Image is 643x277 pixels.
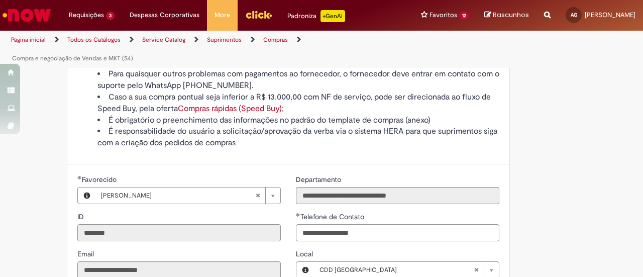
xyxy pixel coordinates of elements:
span: Obrigatório Preenchido [77,175,82,179]
span: Somente leitura - Email [77,249,96,258]
div: Padroniza [287,10,345,22]
span: Despesas Corporativas [130,10,199,20]
li: É obrigatório o preenchimento das informações no padrão do template de compras (anexo) [97,115,499,126]
a: Compras rápidas (Speed Buy) [178,104,282,114]
label: Somente leitura - ID [77,212,86,222]
input: ID [77,224,281,241]
span: Somente leitura - ID [77,212,86,221]
a: Compras [263,36,288,44]
a: Página inicial [11,36,46,44]
span: 3 [106,12,115,20]
span: Rascunhos [493,10,529,20]
a: Suprimentos [207,36,242,44]
span: Necessários - Favorecido [82,175,119,184]
ul: Trilhas de página [8,31,421,68]
li: Caso a sua compra pontual seja inferior a R$ 13.000,00 com NF de serviço, pode ser direcionada ao... [97,91,499,115]
button: Favorecido, Visualizar este registro Aurelio Henrique Rodrigues Gomes [78,188,96,204]
li: É responsabilidade do usuário a solicitação/aprovação da verba via o sistema HERA para que suprim... [97,126,499,149]
span: More [215,10,230,20]
label: Somente leitura - Email [77,249,96,259]
a: Todos os Catálogos [67,36,121,44]
li: Para quaisquer outros problemas com pagamentos ao fornecedor, o fornecedor deve entrar em contato... [97,68,499,91]
a: Compra e negociação de Vendas e MKT (S4) [12,54,133,62]
a: Service Catalog [142,36,185,44]
p: +GenAi [320,10,345,22]
input: Departamento [296,187,499,204]
label: Somente leitura - Departamento [296,174,343,184]
a: Rascunhos [484,11,529,20]
span: Somente leitura - Departamento [296,175,343,184]
abbr: Limpar campo Favorecido [250,188,265,204]
span: [PERSON_NAME] [585,11,635,19]
span: Telefone de Contato [300,212,366,221]
span: Requisições [69,10,104,20]
input: Telefone de Contato [296,224,499,241]
img: ServiceNow [1,5,53,25]
span: Favoritos [430,10,457,20]
span: 12 [459,12,469,20]
span: [PERSON_NAME] [101,188,255,204]
a: [PERSON_NAME]Limpar campo Favorecido [96,188,280,204]
span: Local [296,249,315,258]
img: click_logo_yellow_360x200.png [245,7,272,22]
span: AG [571,12,577,18]
span: Obrigatório Preenchido [296,213,300,217]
